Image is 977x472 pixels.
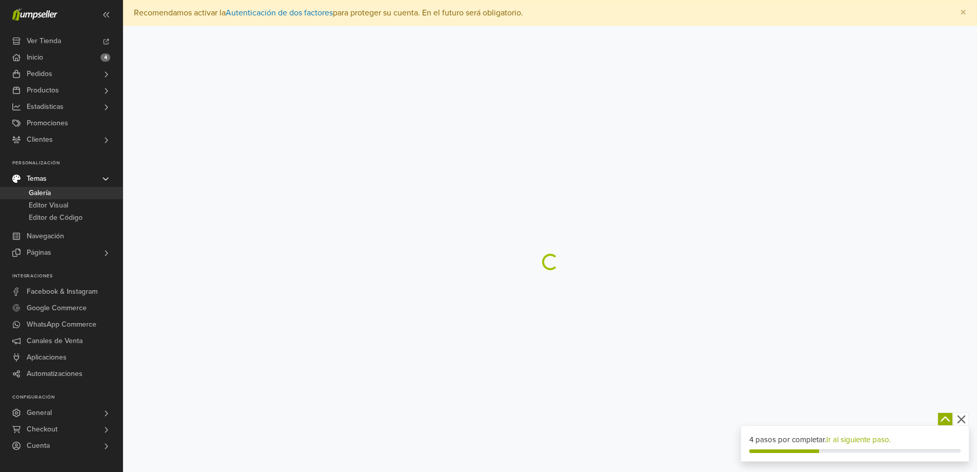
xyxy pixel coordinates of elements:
span: Canales de Venta [27,333,83,349]
span: Inicio [27,49,43,66]
span: Ver Tienda [27,33,61,49]
div: 4 pasos por completar. [749,434,961,446]
span: × [960,5,966,20]
span: Estadísticas [27,99,64,115]
span: Clientes [27,131,53,148]
span: Pedidos [27,66,52,82]
span: Cuenta [27,438,50,454]
span: Editor Visual [29,199,68,212]
a: Ir al siguiente paso. [826,435,891,444]
span: General [27,405,52,421]
span: Automatizaciones [27,366,83,382]
span: Promociones [27,115,68,131]
span: Temas [27,171,47,187]
span: WhatsApp Commerce [27,316,96,333]
span: Editor de Código [29,212,83,224]
span: Aplicaciones [27,349,67,366]
a: Autenticación de dos factores [226,8,333,18]
p: Personalización [12,160,123,166]
button: Close [950,1,976,25]
span: 4 [101,53,110,62]
p: Configuración [12,394,123,401]
span: Navegación [27,228,64,244]
p: Integraciones [12,273,123,279]
span: Galería [29,187,51,199]
span: Productos [27,82,59,99]
span: Checkout [27,421,57,438]
span: Google Commerce [27,300,87,316]
span: Páginas [27,244,51,261]
span: Facebook & Instagram [27,284,97,300]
